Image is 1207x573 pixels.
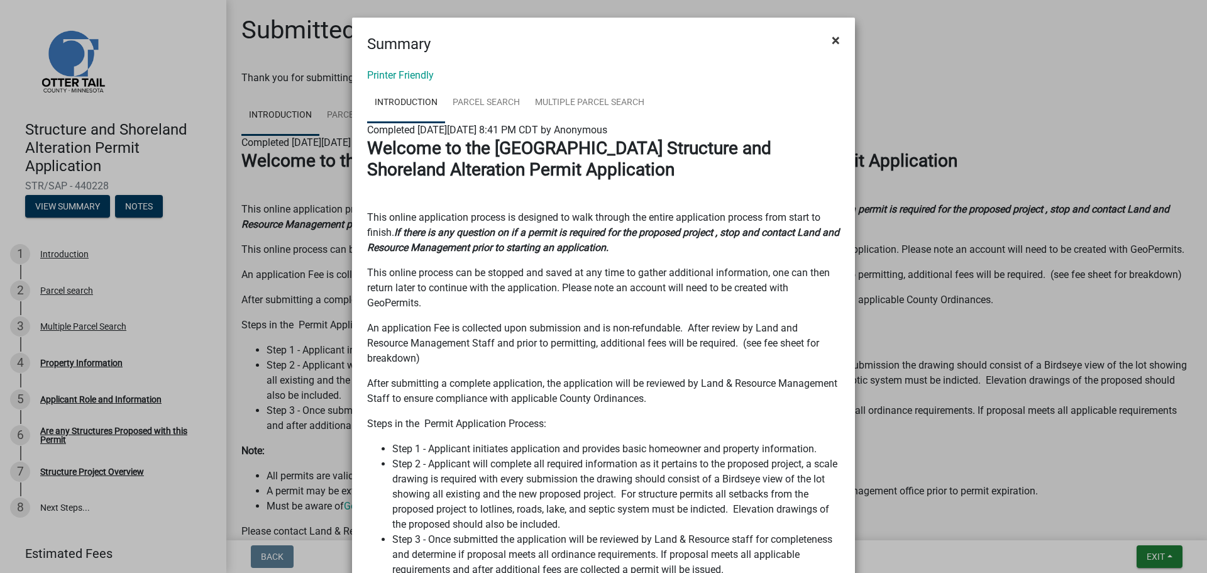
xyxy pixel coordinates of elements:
p: This online process can be stopped and saved at any time to gather additional information, one ca... [367,265,840,311]
li: Step 1 - Applicant initiates application and provides basic homeowner and property information. [392,442,840,457]
a: Parcel search [445,83,527,123]
button: Close [822,23,850,58]
p: After submitting a complete application, the application will be reviewed by Land & Resource Mana... [367,376,840,406]
p: This online application process is designed to walk through the entire application process from s... [367,210,840,255]
a: Multiple Parcel Search [527,83,652,123]
span: × [832,31,840,49]
p: Steps in the Permit Application Process: [367,416,840,431]
span: Completed [DATE][DATE] 8:41 PM CDT by Anonymous [367,124,607,136]
a: Printer Friendly [367,69,434,81]
li: Step 2 - Applicant will complete all required information as it pertains to the proposed project,... [392,457,840,532]
h4: Summary [367,33,431,55]
p: An application Fee is collected upon submission and is non-refundable. After review by Land and R... [367,321,840,366]
a: Introduction [367,83,445,123]
strong: If there is any question on if a permit is required for the proposed project , stop and contact L... [367,226,839,253]
strong: Welcome to the [GEOGRAPHIC_DATA] Structure and Shoreland Alteration Permit Application [367,138,771,180]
